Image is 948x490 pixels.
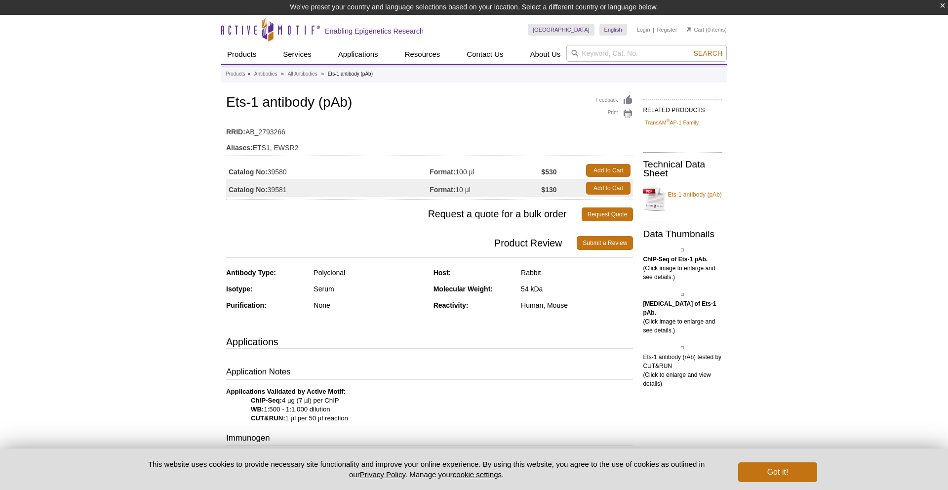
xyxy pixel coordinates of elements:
img: Ets-1 antibody (pAb) tested by ChIP-Seq. [681,248,684,251]
span: Search [694,49,722,57]
img: Your Cart [687,27,691,32]
a: Add to Cart [586,164,631,177]
a: Products [221,45,262,64]
div: Serum [314,285,426,293]
a: Request Quote [582,207,633,221]
a: Submit a Review [577,236,633,250]
button: Got it! [738,462,817,482]
h3: Applications [226,334,633,349]
h2: Technical Data Sheet [643,160,722,178]
strong: Aliases: [226,143,253,152]
div: 54 kDa [521,285,633,293]
strong: $530 [541,167,556,176]
strong: Antibody Type: [226,269,276,277]
strong: Format: [430,185,455,194]
a: Cart [687,26,704,33]
span: Request a quote for a bulk order [226,207,582,221]
button: Search [691,49,725,58]
strong: CUT&RUN: [251,414,285,422]
strong: $130 [541,185,556,194]
a: Ets-1 antibody (pAb) [643,184,722,214]
div: Polyclonal [314,268,426,277]
img: Ets-1 antibody (pAb) tested by Western blot. [681,293,684,296]
a: Contact Us [461,45,509,64]
strong: Host: [434,269,451,277]
li: (0 items) [687,24,727,36]
strong: ChIP-Seq: [251,397,282,404]
li: » [247,71,250,77]
td: AB_2793266 [226,122,633,137]
strong: Catalog No: [229,185,268,194]
strong: Isotype: [226,285,253,293]
li: | [653,24,654,36]
li: » [321,71,324,77]
strong: Format: [430,167,455,176]
p: This website uses cookies to provide necessary site functionality and improve your online experie... [131,459,722,480]
h2: Enabling Epigenetics Research [325,27,424,36]
a: TransAM®AP-1 Family [645,118,699,127]
div: Rabbit [521,268,633,277]
td: ETS1, EWSR2 [226,137,633,153]
p: 4 µg (7 µl) per ChIP 1:500 - 1:1,000 dilution 1 µl per 50 µl reaction [226,387,633,423]
strong: Catalog No: [229,167,268,176]
p: (Click image to enlarge and see details.) [643,299,722,335]
li: » [281,71,284,77]
a: Products [226,70,245,79]
td: 10 µl [430,179,541,197]
td: 39581 [226,179,430,197]
sup: ® [667,118,670,123]
input: Keyword, Cat. No. [566,45,727,62]
button: cookie settings [453,470,502,479]
a: Register [657,26,677,33]
h2: Data Thumbnails [643,230,722,239]
a: Antibodies [254,70,277,79]
b: ChIP-Seq of Ets-1 pAb. [643,256,708,263]
strong: WB: [251,406,264,413]
strong: Purification: [226,301,267,309]
a: Services [277,45,317,64]
b: Applications Validated by Active Motif: [226,388,346,395]
img: Ets-1 antibody (pAb) tested by CUT&RUN [681,346,684,349]
a: [GEOGRAPHIC_DATA] [528,24,594,36]
a: Print [596,108,633,119]
p: (Click image to enlarge and see details.) [643,255,722,282]
strong: Reactivity: [434,301,469,309]
a: All Antibodies [288,70,317,79]
td: 39580 [226,162,430,179]
span: Product Review [226,236,577,250]
td: 100 µl [430,162,541,179]
strong: RRID: [226,127,245,136]
li: Ets-1 antibody (pAb) [328,71,373,77]
b: [MEDICAL_DATA] of Ets-1 pAb. [643,300,716,316]
a: Login [637,26,650,33]
a: Applications [332,45,384,64]
h1: Ets-1 antibody (pAb) [226,95,633,112]
strong: Molecular Weight: [434,285,493,293]
div: Human, Mouse [521,301,633,310]
div: None [314,301,426,310]
h3: Immunogen [226,432,633,446]
h3: Application Notes [226,366,633,380]
a: Add to Cart [586,182,631,195]
a: Resources [399,45,446,64]
h2: RELATED PRODUCTS [643,99,722,117]
a: Feedback [596,95,633,106]
a: English [599,24,627,36]
a: About Us [524,45,567,64]
a: Privacy Policy [360,470,405,479]
p: Ets-1 antibody (rAb) tested by CUT&RUN (Click to enlarge and view details) [643,353,722,388]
